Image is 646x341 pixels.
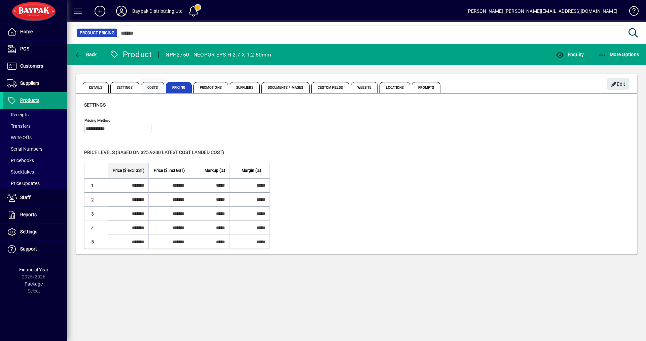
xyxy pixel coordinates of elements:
a: Receipts [3,109,67,120]
span: Transfers [7,123,31,129]
span: Markup (%) [205,167,225,174]
span: Price ($ excl GST) [113,167,144,174]
div: Product [109,49,152,60]
span: Products [20,98,39,103]
span: Financial Year [19,267,48,272]
span: More Options [598,52,639,57]
a: Suppliers [3,75,67,92]
span: Enquiry [556,52,584,57]
a: Serial Numbers [3,143,67,155]
a: Transfers [3,120,67,132]
span: POS [20,46,29,51]
span: Home [20,29,33,34]
button: Add [89,5,111,17]
span: Settings [110,82,139,93]
div: NPH2750 - NEOPOR EPS H 2.7 X 1.2 50mm [166,49,271,60]
button: Back [73,48,99,61]
a: Customers [3,58,67,75]
a: Reports [3,206,67,223]
span: Costs [141,82,165,93]
span: Website [351,82,378,93]
a: Price Updates [3,178,67,189]
a: Home [3,24,67,40]
span: Serial Numbers [7,146,42,152]
span: Price ($ incl GST) [154,167,185,174]
app-page-header-button: Back [67,48,104,61]
span: Locations [380,82,410,93]
div: [PERSON_NAME] [PERSON_NAME][EMAIL_ADDRESS][DOMAIN_NAME] [466,6,617,16]
span: Settings [84,102,106,108]
span: Product Pricing [80,30,114,36]
a: Knowledge Base [624,1,638,23]
button: Enquiry [554,48,585,61]
span: Documents / Images [261,82,310,93]
a: Staff [3,189,67,206]
span: Customers [20,63,43,69]
mat-label: Pricing method [84,118,111,123]
span: Support [20,246,37,252]
td: 2 [84,192,108,206]
a: Write Offs [3,132,67,143]
td: 1 [84,178,108,192]
td: 4 [84,221,108,235]
span: Settings [20,229,37,234]
span: Details [83,82,109,93]
a: Stocktakes [3,166,67,178]
span: Staff [20,195,31,200]
span: Promotions [193,82,228,93]
span: Package [25,281,43,287]
td: 5 [84,235,108,249]
button: Profile [111,5,132,17]
td: 3 [84,206,108,221]
span: Price Updates [7,181,40,186]
span: Back [74,52,97,57]
span: Receipts [7,112,29,117]
span: Suppliers [20,80,39,86]
a: Settings [3,224,67,240]
button: More Options [597,48,641,61]
a: POS [3,41,67,58]
span: Pricing [166,82,192,93]
span: Price levels (based on $25.9200 Latest cost landed cost) [84,150,224,155]
a: Pricebooks [3,155,67,166]
span: Margin (%) [242,167,261,174]
span: Edit [611,79,625,90]
span: Stocktakes [7,169,34,175]
span: Custom Fields [311,82,349,93]
span: Prompts [412,82,440,93]
span: Pricebooks [7,158,34,163]
a: Support [3,241,67,258]
span: Suppliers [230,82,260,93]
span: Reports [20,212,37,217]
button: Edit [607,78,629,90]
span: Write Offs [7,135,32,140]
div: Baypak Distributing Ltd [132,6,183,16]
